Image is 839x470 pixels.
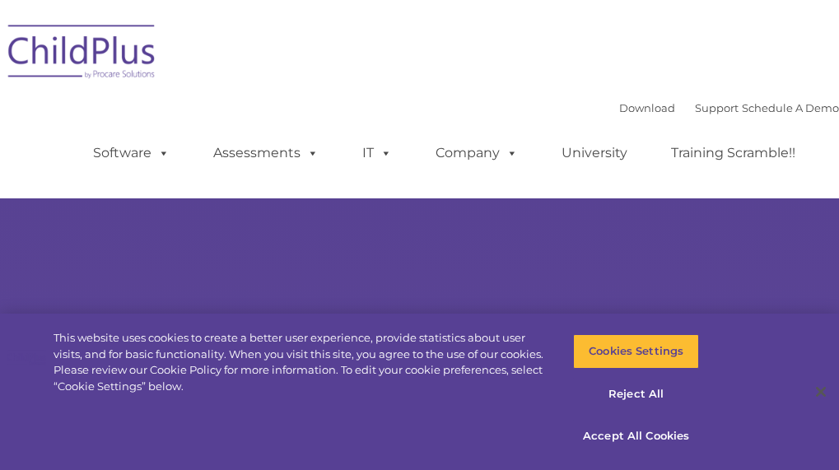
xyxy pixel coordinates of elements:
button: Reject All [573,377,699,412]
button: Close [803,374,839,410]
a: Schedule A Demo [742,101,839,114]
a: Company [419,137,534,170]
button: Cookies Settings [573,334,699,369]
a: IT [346,137,408,170]
a: Software [77,137,186,170]
a: Training Scramble!! [655,137,812,170]
div: This website uses cookies to create a better user experience, provide statistics about user visit... [54,330,548,394]
a: Download [619,101,675,114]
font: | [619,101,839,114]
a: Assessments [197,137,335,170]
a: University [545,137,644,170]
button: Accept All Cookies [573,419,699,454]
a: Support [695,101,739,114]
